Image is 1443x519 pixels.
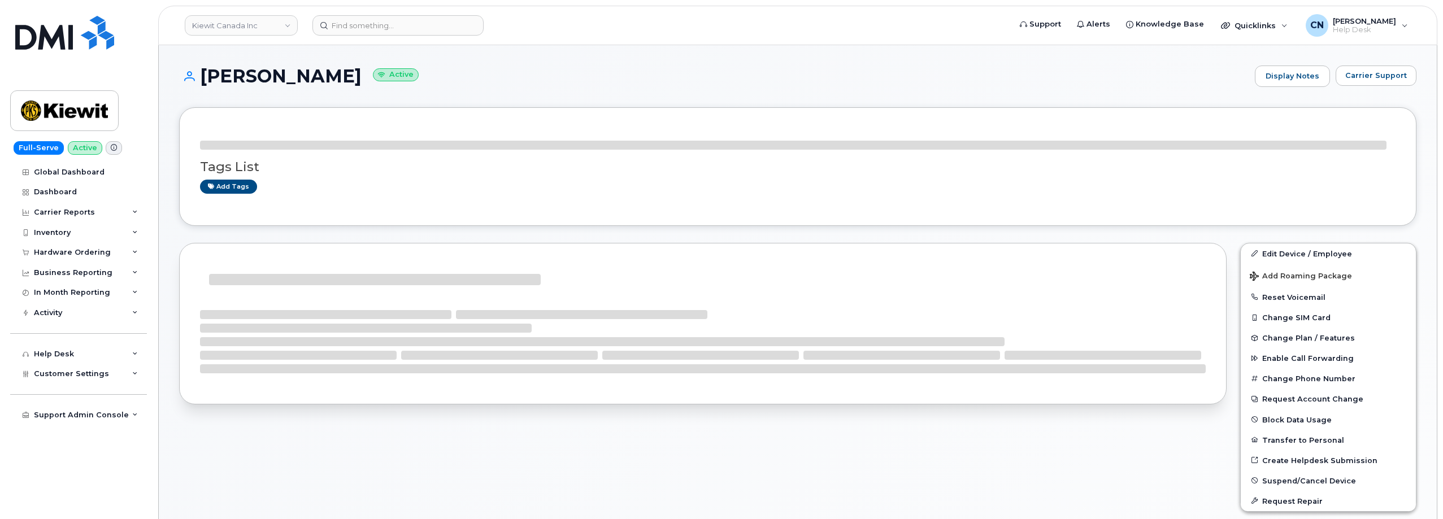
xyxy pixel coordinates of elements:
button: Suspend/Cancel Device [1241,470,1416,491]
span: Suspend/Cancel Device [1262,476,1356,485]
a: Display Notes [1255,66,1330,87]
h3: Tags List [200,160,1396,174]
button: Carrier Support [1336,66,1416,86]
button: Change SIM Card [1241,307,1416,328]
button: Request Repair [1241,491,1416,511]
span: Enable Call Forwarding [1262,354,1354,363]
h1: [PERSON_NAME] [179,66,1249,86]
span: Carrier Support [1345,70,1407,81]
button: Transfer to Personal [1241,430,1416,450]
span: Add Roaming Package [1250,272,1352,282]
a: Add tags [200,180,257,194]
span: Change Plan / Features [1262,334,1355,342]
button: Block Data Usage [1241,409,1416,430]
button: Request Account Change [1241,389,1416,409]
button: Add Roaming Package [1241,264,1416,287]
button: Change Plan / Features [1241,328,1416,348]
button: Change Phone Number [1241,368,1416,389]
button: Reset Voicemail [1241,287,1416,307]
a: Create Helpdesk Submission [1241,450,1416,470]
button: Enable Call Forwarding [1241,348,1416,368]
small: Active [373,68,419,81]
a: Edit Device / Employee [1241,243,1416,264]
